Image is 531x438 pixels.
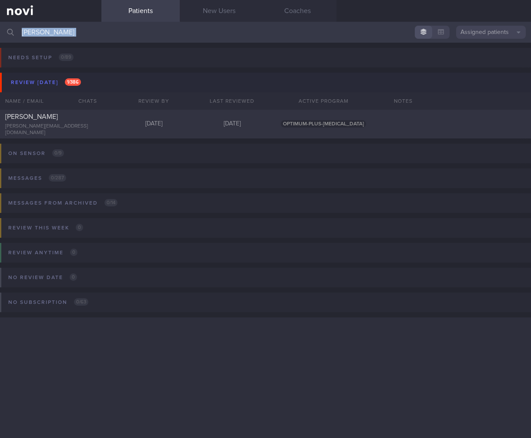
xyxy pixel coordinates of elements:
[389,92,531,110] div: Notes
[9,77,83,88] div: Review [DATE]
[70,249,77,256] span: 0
[6,247,80,259] div: Review anytime
[193,120,271,128] div: [DATE]
[114,120,193,128] div: [DATE]
[74,298,88,306] span: 0 / 63
[49,174,66,182] span: 0 / 287
[76,224,83,231] span: 0
[6,197,120,209] div: Messages from Archived
[456,26,526,39] button: Assigned patients
[70,273,77,281] span: 0
[5,113,58,120] span: [PERSON_NAME]
[193,92,271,110] div: Last Reviewed
[6,148,66,159] div: On sensor
[6,222,85,234] div: Review this week
[6,172,68,184] div: Messages
[59,54,74,61] span: 0 / 89
[6,52,76,64] div: Needs setup
[6,272,79,283] div: No review date
[271,92,376,110] div: Active Program
[114,92,193,110] div: Review By
[52,149,64,157] span: 0 / 9
[67,92,101,110] div: Chats
[104,199,118,206] span: 0 / 14
[5,123,96,136] div: [PERSON_NAME][EMAIL_ADDRESS][DOMAIN_NAME]
[65,78,81,86] span: 1 / 386
[281,120,366,128] span: OPTIMUM-PLUS-[MEDICAL_DATA]
[6,296,91,308] div: No subscription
